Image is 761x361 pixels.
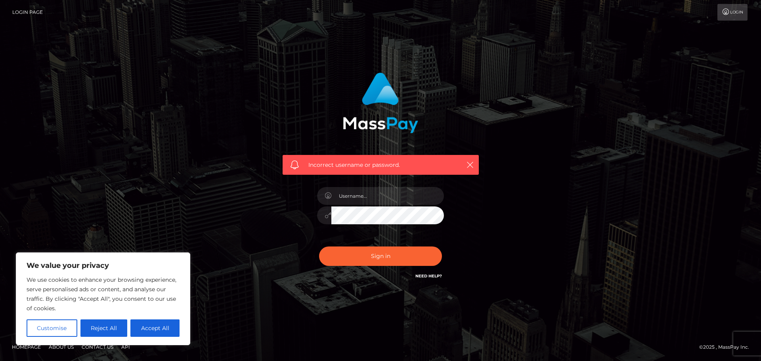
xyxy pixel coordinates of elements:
input: Username... [331,187,444,205]
a: Login [717,4,748,21]
a: API [118,341,133,353]
div: We value your privacy [16,252,190,345]
button: Reject All [80,319,128,337]
img: MassPay Login [343,73,418,133]
button: Sign in [319,246,442,266]
a: Need Help? [415,273,442,279]
button: Accept All [130,319,180,337]
button: Customise [27,319,77,337]
p: We value your privacy [27,261,180,270]
span: Incorrect username or password. [308,161,453,169]
a: About Us [46,341,77,353]
a: Homepage [9,341,44,353]
div: © 2025 , MassPay Inc. [699,343,755,351]
a: Login Page [12,4,43,21]
p: We use cookies to enhance your browsing experience, serve personalised ads or content, and analys... [27,275,180,313]
a: Contact Us [78,341,117,353]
